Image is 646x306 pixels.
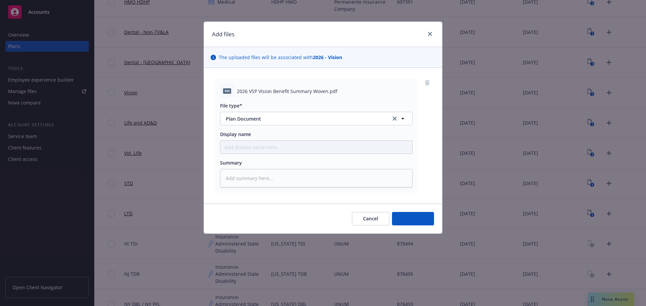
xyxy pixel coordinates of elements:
[403,215,423,222] span: Add files
[212,30,235,39] h1: Add files
[423,79,431,87] a: remove
[352,212,389,225] button: Cancel
[220,141,412,154] input: Add display name here...
[426,30,434,38] a: close
[219,54,342,61] span: The uploaded files will be associated with
[223,88,231,93] span: pdf
[220,160,242,166] span: Summary
[313,54,342,60] strong: 2026 - Vision
[220,102,242,109] span: File type*
[237,88,337,95] span: 2026 VSP Vision Benefit Summary Woven.pdf
[220,112,412,125] button: Plan Documentclear selection
[226,115,382,122] span: Plan Document
[391,115,399,123] a: clear selection
[392,212,434,225] button: Add files
[363,215,378,222] span: Cancel
[220,131,251,137] span: Display name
